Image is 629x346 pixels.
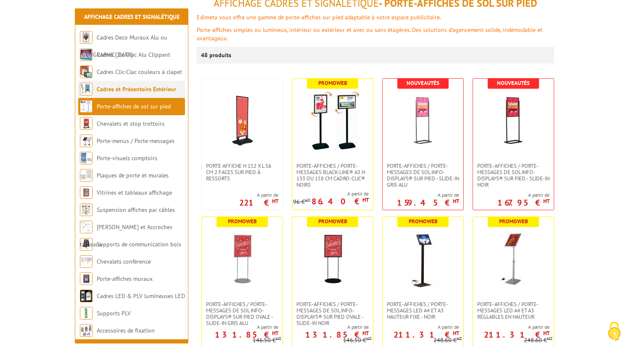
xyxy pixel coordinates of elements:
[343,337,372,343] p: 146.50 €
[197,13,441,21] font: Edimeta vous offre une gamme de porte-affiches sur pied adaptable à votre espace publicitaire.
[202,301,283,326] a: Porte-affiches / Porte-messages de sol Info-Displays® sur pied ovale - Slide-in Gris Alu
[387,301,459,320] span: Porte-affiches / Porte-messages LED A4 et A3 hauteur fixe - Noir
[383,301,463,320] a: Porte-affiches / Porte-messages LED A4 et A3 hauteur fixe - Noir
[80,117,92,130] img: Chevalets et stop trottoirs
[80,169,92,182] img: Plaques de porte et murales
[215,332,278,337] p: 131.85 €
[97,137,174,145] a: Porte-menus / Porte-messages
[547,335,552,341] sup: HT
[80,100,92,113] img: Porte-affiches de sol sur pied
[397,200,459,205] p: 159.45 €
[80,31,92,44] img: Cadres Deco Muraux Alu ou Bois
[97,327,155,334] a: Accessoires de fixation
[253,337,281,343] p: 146.50 €
[272,330,278,337] sup: HT
[303,230,362,288] img: Porte-affiches / Porte-messages de sol Info-Displays® sur pied ovale - Slide-in Noir
[497,200,550,205] p: 167.95 €
[202,324,278,330] span: A partir de
[296,163,369,188] span: Porte-affiches / Porte-messages Black-Line® A3 H 133 ou 158 cm Cadro-Clic® noirs
[292,163,373,188] a: Porte-affiches / Porte-messages Black-Line® A3 H 133 ou 158 cm Cadro-Clic® noirs
[397,192,459,198] span: A partir de
[206,301,278,326] span: Porte-affiches / Porte-messages de sol Info-Displays® sur pied ovale - Slide-in Gris Alu
[80,83,92,95] img: Cadres et Présentoirs Extérieur
[604,321,625,342] img: Cookies (fenêtre modale)
[292,301,373,326] a: Porte-affiches / Porte-messages de sol Info-Displays® sur pied ovale - Slide-in Noir
[453,330,459,337] sup: HT
[484,332,550,337] p: 211.31 €
[213,91,272,150] img: Porte Affiche H 152 x L 56 cm 2 faces sur pied à ressorts
[499,218,528,225] b: Promoweb
[293,199,310,205] p: 96 €
[80,290,92,302] img: Cadres LED & PLV lumineuses LED
[97,206,175,214] a: Suspension affiches par câbles
[477,163,550,188] span: Porte-affiches / Porte-messages de sol Info-Displays® sur pied - Slide-in Noir
[228,218,257,225] b: Promoweb
[97,292,185,300] a: Cadres LED & PLV lumineuses LED
[433,337,462,343] p: 248.60 €
[293,190,369,197] span: A partir de
[383,324,459,330] span: A partir de
[80,203,92,216] img: Suspension affiches par câbles
[97,51,170,58] a: Cadres Clic-Clac Alu Clippant
[318,218,347,225] b: Promoweb
[80,272,92,285] img: Porte-affiches muraux
[457,335,462,341] sup: HT
[213,230,272,288] img: Porte-affiches / Porte-messages de sol Info-Displays® sur pied ovale - Slide-in Gris Alu
[362,330,369,337] sup: HT
[202,163,283,182] a: Porte Affiche H 152 x L 56 cm 2 faces sur pied à ressorts
[543,198,550,205] sup: HT
[201,47,233,63] p: 48 produits
[97,172,169,179] a: Plaques de porte et murales
[197,26,542,42] font: Porte-affiches simples ou lumineux, intérieur ou extérieur et avec ou sans étagères. Des solution...
[387,163,459,188] span: Porte-affiches / Porte-messages de sol Info-Displays® sur pied - Slide-in Gris Alu
[80,152,92,164] img: Porte-visuels comptoirs
[80,221,92,233] img: Cimaises et Accroches tableaux
[80,186,92,199] img: Vitrines et tableaux affichage
[239,192,278,198] span: A partir de
[473,324,550,330] span: A partir de
[276,335,281,341] sup: HT
[97,120,164,127] a: Chevalets et stop trottoirs
[80,135,92,147] img: Porte-menus / Porte-messages
[80,307,92,320] img: Supports PLV
[97,154,157,162] a: Porte-visuels comptoirs
[497,192,550,198] span: A partir de
[484,230,543,288] img: Porte-affiches / Porte-messages LED A4 et A3 réglables en hauteur
[383,163,463,188] a: Porte-affiches / Porte-messages de sol Info-Displays® sur pied - Slide-in Gris Alu
[97,309,131,317] a: Supports PLV
[394,332,459,337] p: 211.31 €
[84,13,180,21] a: Affichage Cadres et Signalétique
[600,317,629,346] button: Cookies (fenêtre modale)
[543,330,550,337] sup: HT
[80,34,167,58] a: Cadres Deco Muraux Alu ou [GEOGRAPHIC_DATA]
[97,103,171,110] a: Porte-affiches de sol sur pied
[80,324,92,337] img: Accessoires de fixation
[80,66,92,78] img: Cadres Clic-Clac couleurs à clapet
[484,91,543,150] img: Porte-affiches / Porte-messages de sol Info-Displays® sur pied - Slide-in Noir
[97,258,151,265] a: Chevalets conférence
[305,197,310,203] sup: HT
[97,189,172,196] a: Vitrines et tableaux affichage
[407,79,439,87] b: Nouveautés
[453,198,459,205] sup: HT
[97,275,153,283] a: Porte-affiches muraux
[394,91,452,150] img: Porte-affiches / Porte-messages de sol Info-Displays® sur pied - Slide-in Gris Alu
[366,335,372,341] sup: HT
[394,230,452,288] img: Porte-affiches / Porte-messages LED A4 et A3 hauteur fixe - Noir
[80,223,172,248] a: [PERSON_NAME] et Accroches tableaux
[272,198,278,205] sup: HT
[362,196,369,203] sup: HT
[97,85,176,93] a: Cadres et Présentoirs Extérieur
[409,218,438,225] b: Promoweb
[312,199,369,204] p: 86.40 €
[206,163,278,182] span: Porte Affiche H 152 x L 56 cm 2 faces sur pied à ressorts
[239,200,278,205] p: 221 €
[524,337,552,343] p: 248.60 €
[97,240,181,248] a: Supports de communication bois
[80,255,92,268] img: Chevalets conférence
[97,68,182,76] a: Cadres Clic-Clac couleurs à clapet
[473,301,554,320] a: Porte-affiches / Porte-messages LED A4 et A3 réglables en hauteur
[318,79,347,87] b: Promoweb
[303,91,362,150] img: Porte-affiches / Porte-messages Black-Line® A3 H 133 ou 158 cm Cadro-Clic® noirs
[296,301,369,326] span: Porte-affiches / Porte-messages de sol Info-Displays® sur pied ovale - Slide-in Noir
